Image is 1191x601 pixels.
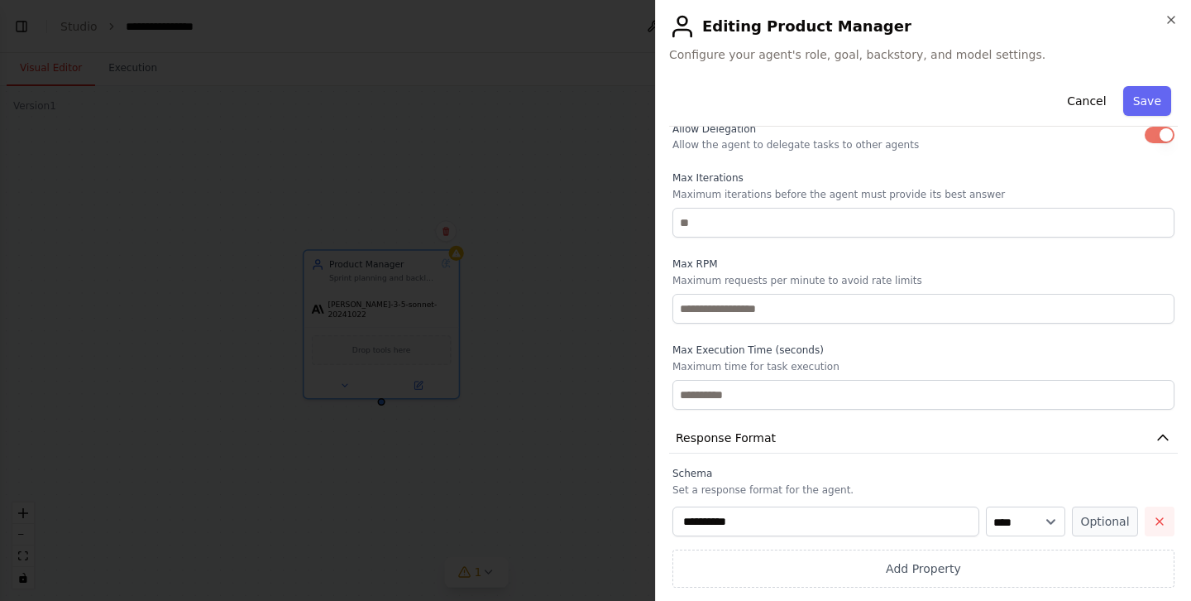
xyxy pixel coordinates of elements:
button: Add Property [672,550,1174,588]
button: Optional [1072,507,1138,536]
button: Delete property_1 [1145,507,1174,536]
label: Max Execution Time (seconds) [672,344,1174,357]
button: Cancel [1057,86,1116,116]
h2: Editing Product Manager [669,13,1178,40]
label: Max RPM [672,257,1174,271]
span: Allow Delegation [672,123,756,135]
button: Save [1123,86,1171,116]
label: Schema [672,467,1174,480]
span: Configure your agent's role, goal, backstory, and model settings. [669,46,1178,63]
label: Max Iterations [672,171,1174,185]
span: Response Format [676,430,776,446]
p: Allow the agent to delegate tasks to other agents [672,138,919,151]
button: Response Format [669,423,1178,454]
p: Maximum iterations before the agent must provide its best answer [672,188,1174,201]
p: Maximum requests per minute to avoid rate limits [672,274,1174,287]
p: Maximum time for task execution [672,360,1174,373]
p: Set a response format for the agent. [672,483,1174,497]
